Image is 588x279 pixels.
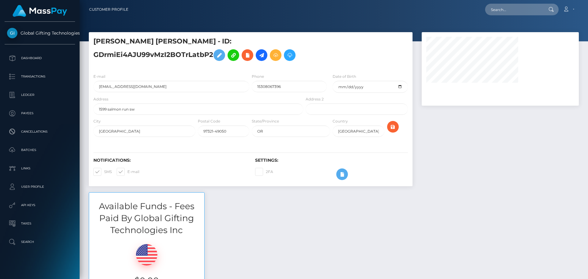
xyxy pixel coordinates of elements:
[93,158,246,163] h6: Notifications:
[7,237,73,247] p: Search
[7,164,73,173] p: Links
[93,119,101,124] label: City
[255,168,273,176] label: 2FA
[7,72,73,81] p: Transactions
[5,198,75,213] a: API Keys
[5,51,75,66] a: Dashboard
[5,179,75,194] a: User Profile
[93,37,300,64] h5: [PERSON_NAME] [PERSON_NAME] - ID: GDrmiEi4AJU99vMzI2BOTrLatbP2
[7,145,73,155] p: Batches
[7,28,17,38] img: Global Gifting Technologies Inc
[198,119,220,124] label: Postal Code
[485,4,543,15] input: Search...
[5,216,75,231] a: Taxes
[93,96,108,102] label: Address
[5,87,75,103] a: Ledger
[89,3,128,16] a: Customer Profile
[5,142,75,158] a: Batches
[7,219,73,228] p: Taxes
[256,49,267,61] a: Initiate Payout
[7,54,73,63] p: Dashboard
[7,127,73,136] p: Cancellations
[7,182,73,191] p: User Profile
[7,109,73,118] p: Payees
[136,244,157,266] img: USD.png
[5,124,75,139] a: Cancellations
[5,234,75,250] a: Search
[117,168,139,176] label: E-mail
[93,168,112,176] label: SMS
[7,201,73,210] p: API Keys
[255,158,408,163] h6: Settings:
[93,74,105,79] label: E-mail
[252,119,279,124] label: State/Province
[306,96,324,102] label: Address 2
[333,74,356,79] label: Date of Birth
[89,200,204,236] h3: Available Funds - Fees Paid By Global Gifting Technologies Inc
[5,161,75,176] a: Links
[7,90,73,100] p: Ledger
[333,119,348,124] label: Country
[5,69,75,84] a: Transactions
[13,5,67,17] img: MassPay Logo
[252,74,264,79] label: Phone
[5,106,75,121] a: Payees
[5,30,75,36] span: Global Gifting Technologies Inc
